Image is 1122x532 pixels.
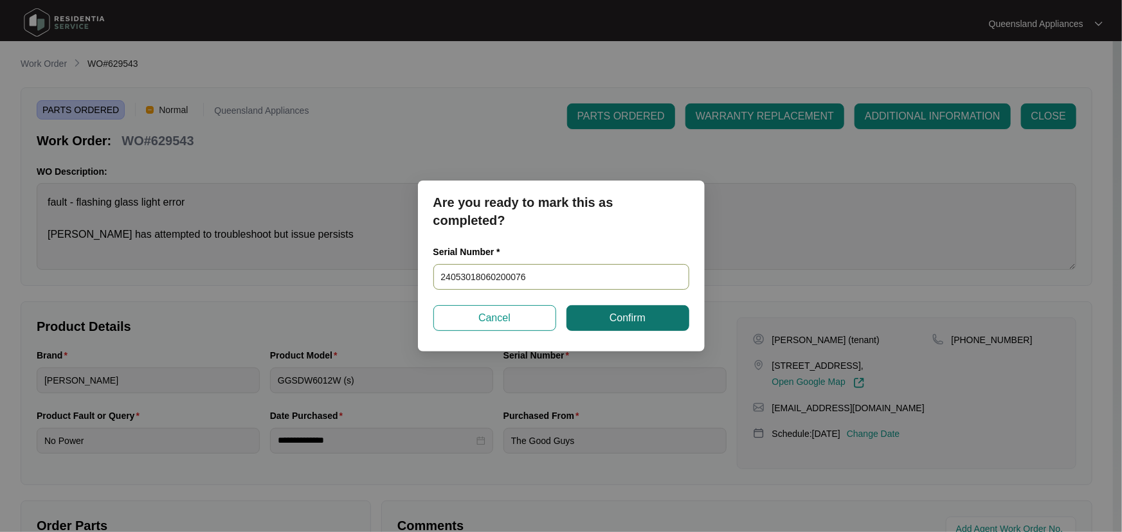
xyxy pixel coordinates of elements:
span: Cancel [478,310,511,326]
p: completed? [433,211,689,229]
span: Confirm [610,310,646,326]
p: Are you ready to mark this as [433,193,689,211]
button: Cancel [433,305,556,331]
button: Confirm [566,305,689,331]
label: Serial Number * [433,245,510,258]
